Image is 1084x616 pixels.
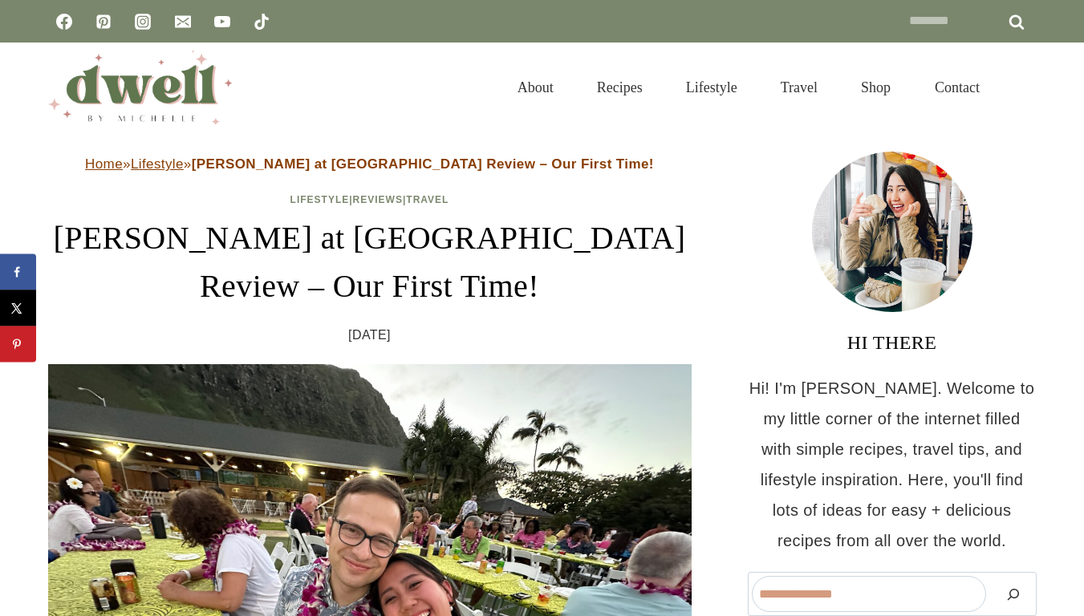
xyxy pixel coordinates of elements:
[496,59,1001,115] nav: Primary Navigation
[748,373,1037,556] p: Hi! I'm [PERSON_NAME]. Welcome to my little corner of the internet filled with simple recipes, tr...
[575,59,664,115] a: Recipes
[246,6,278,38] a: TikTok
[664,59,759,115] a: Lifestyle
[85,156,654,172] span: » »
[994,576,1033,612] button: Search
[839,59,912,115] a: Shop
[48,214,692,310] h1: [PERSON_NAME] at [GEOGRAPHIC_DATA] Review – Our First Time!
[192,156,654,172] strong: [PERSON_NAME] at [GEOGRAPHIC_DATA] Review – Our First Time!
[353,194,403,205] a: Reviews
[167,6,199,38] a: Email
[290,194,350,205] a: Lifestyle
[913,59,1001,115] a: Contact
[85,156,123,172] a: Home
[127,6,159,38] a: Instagram
[406,194,449,205] a: Travel
[87,6,120,38] a: Pinterest
[348,323,391,347] time: [DATE]
[206,6,238,38] a: YouTube
[496,59,575,115] a: About
[759,59,839,115] a: Travel
[290,194,449,205] span: | |
[48,6,80,38] a: Facebook
[48,51,233,124] img: DWELL by michelle
[748,328,1037,357] h3: HI THERE
[131,156,184,172] a: Lifestyle
[1009,74,1037,101] button: View Search Form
